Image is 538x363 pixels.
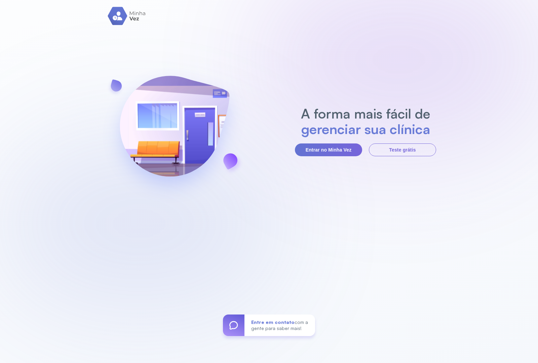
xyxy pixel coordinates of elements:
[251,319,295,325] span: Entre em contato
[298,106,434,121] h2: A forma mais fácil de
[298,121,434,137] h2: gerenciar sua clínica
[369,143,436,156] button: Teste grátis
[244,315,315,336] div: com a gente para saber mais!
[108,7,146,25] img: logo.svg
[102,58,247,204] img: banner-login.svg
[295,143,362,156] button: Entrar no Minha Vez
[223,315,315,336] a: Entre em contatocom a gente para saber mais!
